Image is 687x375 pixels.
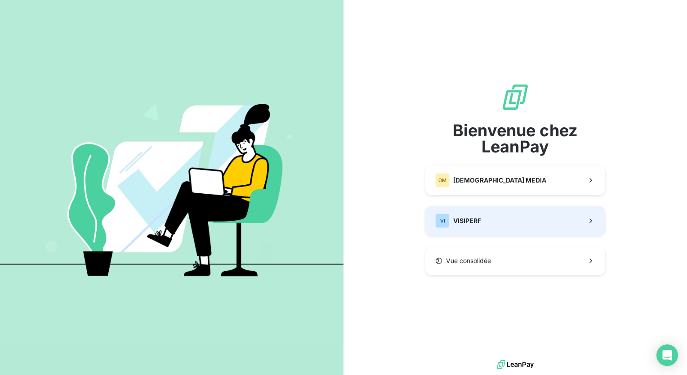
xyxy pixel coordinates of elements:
[435,214,450,228] div: VI
[501,83,530,112] img: logo sigle
[453,176,546,185] span: [DEMOGRAPHIC_DATA] MEDIA
[435,173,450,187] div: OM
[497,358,534,371] img: logo
[425,122,605,155] span: Bienvenue chez LeanPay
[425,246,605,275] button: Vue consolidée
[425,206,605,236] button: VIVISIPERF
[656,344,678,366] div: Open Intercom Messenger
[446,256,491,265] span: Vue consolidée
[453,216,481,225] span: VISIPERF
[425,165,605,195] button: OM[DEMOGRAPHIC_DATA] MEDIA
